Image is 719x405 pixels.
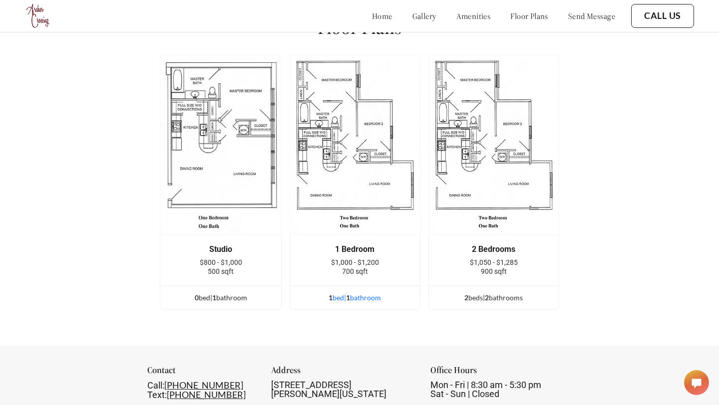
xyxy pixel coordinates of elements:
[164,380,243,391] a: [PHONE_NUMBER]
[372,11,392,21] a: home
[481,267,507,275] span: 900 sqft
[200,258,242,266] span: $800 - $1,000
[430,366,572,381] div: Office Hours
[331,258,379,266] span: $1,000 - $1,200
[25,2,52,29] img: Company logo
[631,4,694,28] button: Call Us
[430,381,572,399] div: Mon - Fri | 8:30 am - 5:30 pm
[318,16,401,39] h1: Floor Plans
[510,11,548,21] a: floor plans
[412,11,436,21] a: gallery
[429,292,559,303] div: bed s | bathroom s
[147,380,164,391] span: Call:
[271,381,413,399] div: [STREET_ADDRESS][PERSON_NAME][US_STATE]
[175,245,266,254] div: Studio
[208,267,234,275] span: 500 sqft
[271,366,413,381] div: Address
[160,55,282,235] img: example
[428,55,559,235] img: example
[160,292,281,303] div: bed | bathroom
[644,10,681,21] a: Call Us
[342,267,368,275] span: 700 sqft
[305,245,405,254] div: 1 Bedroom
[485,293,489,302] span: 2
[464,293,468,302] span: 2
[456,11,491,21] a: amenities
[329,293,333,302] span: 1
[290,55,420,235] img: example
[147,390,167,400] span: Text:
[430,389,499,399] span: Sat - Sun | Closed
[195,293,199,302] span: 0
[444,245,544,254] div: 2 Bedrooms
[212,293,216,302] span: 1
[147,366,254,381] div: Contact
[568,11,615,21] a: send message
[290,292,420,303] div: bed | bathroom
[167,389,246,400] a: [PHONE_NUMBER]
[470,258,518,266] span: $1,050 - $1,285
[346,293,350,302] span: 1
